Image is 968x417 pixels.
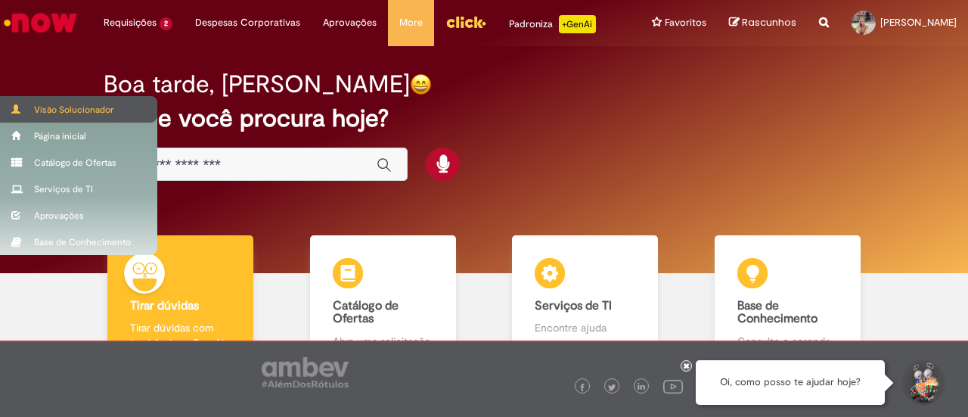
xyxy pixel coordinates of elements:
button: Iniciar Conversa de Suporte [900,360,945,406]
b: Tirar dúvidas [130,298,199,313]
p: Tirar dúvidas com Lupi Assist e Gen Ai [130,320,231,350]
p: Abra uma solicitação [333,334,433,349]
a: Tirar dúvidas Tirar dúvidas com Lupi Assist e Gen Ai [79,235,282,366]
span: 2 [160,17,172,30]
h2: Boa tarde, [PERSON_NAME] [104,71,410,98]
div: Oi, como posso te ajudar hoje? [696,360,885,405]
h2: O que você procura hoje? [104,105,864,132]
span: [PERSON_NAME] [880,16,957,29]
p: Encontre ajuda [535,320,635,335]
b: Base de Conhecimento [737,298,818,327]
b: Serviços de TI [535,298,612,313]
span: Requisições [104,15,157,30]
img: logo_footer_youtube.png [663,376,683,396]
b: Catálogo de Ofertas [333,298,399,327]
span: More [399,15,423,30]
img: logo_footer_facebook.png [579,384,586,391]
span: Favoritos [665,15,706,30]
p: +GenAi [559,15,596,33]
img: logo_footer_ambev_rotulo_gray.png [262,357,349,387]
a: Serviços de TI Encontre ajuda [484,235,687,366]
img: logo_footer_twitter.png [608,384,616,391]
img: click_logo_yellow_360x200.png [445,11,486,33]
span: Aprovações [323,15,377,30]
div: Padroniza [509,15,596,33]
a: Base de Conhecimento Consulte e aprenda [687,235,889,366]
a: Rascunhos [729,16,796,30]
img: ServiceNow [2,8,79,38]
a: Catálogo de Ofertas Abra uma solicitação [282,235,485,366]
img: logo_footer_linkedin.png [638,383,645,392]
p: Consulte e aprenda [737,334,838,349]
span: Rascunhos [742,15,796,30]
span: Despesas Corporativas [195,15,300,30]
img: happy-face.png [410,73,432,95]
